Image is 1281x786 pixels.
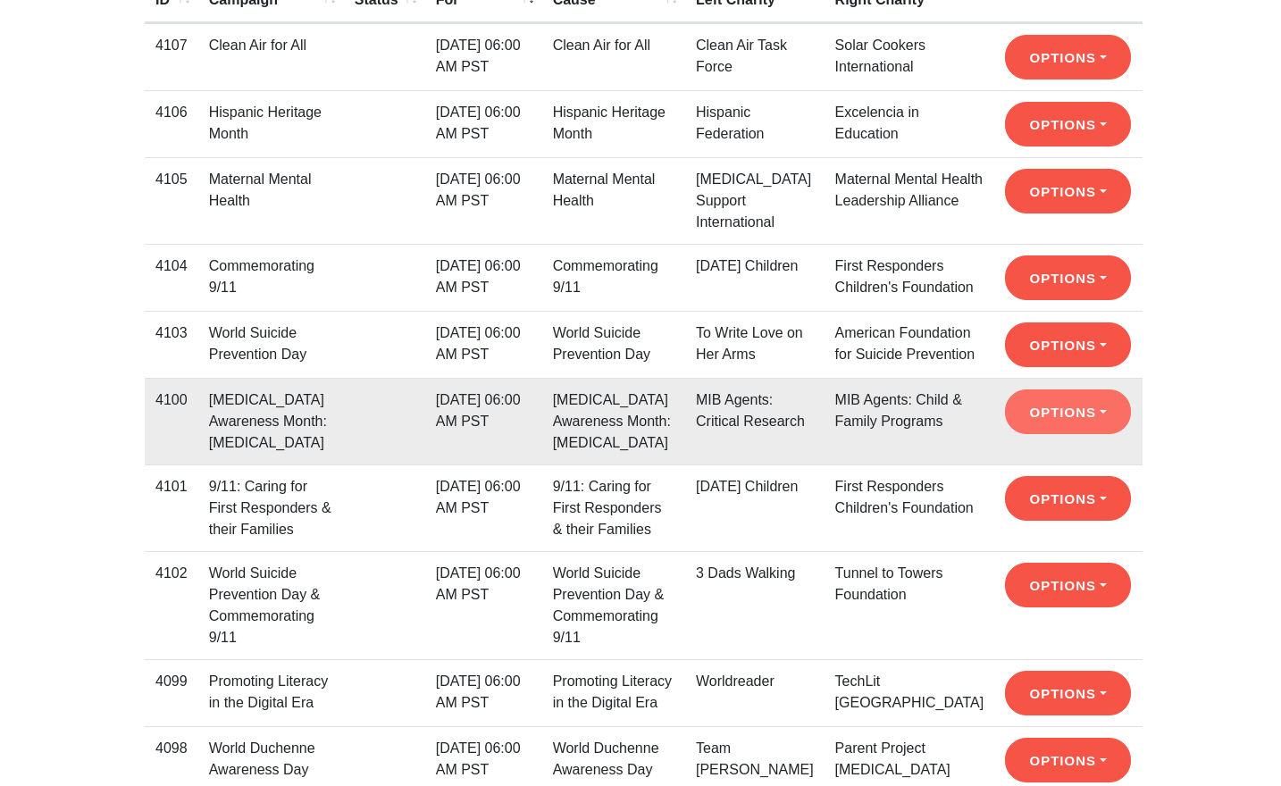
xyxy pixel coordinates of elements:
[542,90,685,157] td: Hispanic Heritage Month
[1005,255,1131,300] button: Options
[198,157,344,244] td: Maternal Mental Health
[696,673,774,689] a: Worldreader
[1005,476,1131,521] button: Options
[835,258,974,295] a: First Responders Children's Foundation
[835,38,925,74] a: Solar Cookers International
[835,673,984,710] a: TechLit [GEOGRAPHIC_DATA]
[145,311,198,378] td: 4103
[696,258,798,273] a: [DATE] Children
[425,464,542,551] td: [DATE] 06:00 AM PST
[542,23,685,90] td: Clean Air for All
[145,464,198,551] td: 4101
[425,659,542,726] td: [DATE] 06:00 AM PST
[425,244,542,311] td: [DATE] 06:00 AM PST
[542,659,685,726] td: Promoting Literacy in the Digital Era
[835,105,919,141] a: Excelencia in Education
[696,325,803,362] a: To Write Love on Her Arms
[145,659,198,726] td: 4099
[1005,35,1131,79] button: Options
[145,244,198,311] td: 4104
[835,171,983,208] a: Maternal Mental Health Leadership Alliance
[1005,102,1131,146] button: Options
[542,464,685,551] td: 9/11: Caring for First Responders & their Families
[425,23,542,90] td: [DATE] 06:00 AM PST
[145,90,198,157] td: 4106
[425,90,542,157] td: [DATE] 06:00 AM PST
[835,325,975,362] a: American Foundation for Suicide Prevention
[198,659,344,726] td: Promoting Literacy in the Digital Era
[198,244,344,311] td: Commemorating 9/11
[835,479,974,515] a: First Responders Children's Foundation
[145,23,198,90] td: 4107
[1005,563,1131,607] button: Options
[198,464,344,551] td: 9/11: Caring for First Responders & their Families
[145,378,198,464] td: 4100
[198,90,344,157] td: Hispanic Heritage Month
[835,740,950,777] a: Parent Project [MEDICAL_DATA]
[425,311,542,378] td: [DATE] 06:00 AM PST
[198,378,344,464] td: [MEDICAL_DATA] Awareness Month: [MEDICAL_DATA]
[198,551,344,659] td: World Suicide Prevention Day & Commemorating 9/11
[145,157,198,244] td: 4105
[835,392,962,429] a: MIB Agents: Child & Family Programs
[425,551,542,659] td: [DATE] 06:00 AM PST
[542,157,685,244] td: Maternal Mental Health
[696,171,811,230] a: [MEDICAL_DATA] Support International
[542,244,685,311] td: Commemorating 9/11
[696,479,798,494] a: [DATE] Children
[696,740,814,777] a: Team [PERSON_NAME]
[1005,169,1131,213] button: Options
[1005,738,1131,782] button: Options
[425,378,542,464] td: [DATE] 06:00 AM PST
[696,38,787,74] a: Clean Air Task Force
[145,551,198,659] td: 4102
[696,565,795,581] a: 3 Dads Walking
[1005,671,1131,715] button: Options
[198,23,344,90] td: Clean Air for All
[425,157,542,244] td: [DATE] 06:00 AM PST
[542,378,685,464] td: [MEDICAL_DATA] Awareness Month: [MEDICAL_DATA]
[198,311,344,378] td: World Suicide Prevention Day
[1005,322,1131,367] button: Options
[696,105,765,141] a: Hispanic Federation
[1005,389,1131,434] button: Options
[542,551,685,659] td: World Suicide Prevention Day & Commemorating 9/11
[542,311,685,378] td: World Suicide Prevention Day
[696,392,805,429] a: MIB Agents: Critical Research
[835,565,943,602] a: Tunnel to Towers Foundation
